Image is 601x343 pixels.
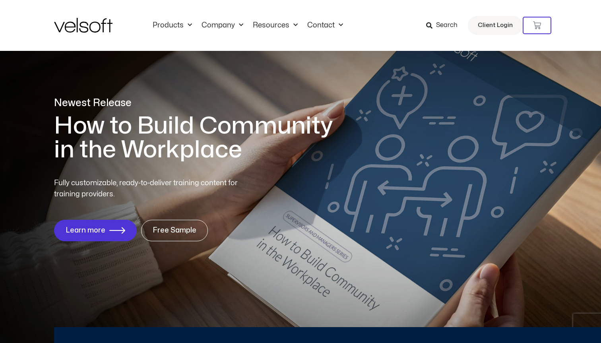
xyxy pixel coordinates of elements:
[436,20,458,31] span: Search
[153,227,196,234] span: Free Sample
[148,21,197,30] a: ProductsMenu Toggle
[426,19,463,32] a: Search
[148,21,348,30] nav: Menu
[197,21,248,30] a: CompanyMenu Toggle
[54,220,137,241] a: Learn more
[141,220,208,241] a: Free Sample
[302,21,348,30] a: ContactMenu Toggle
[468,16,523,35] a: Client Login
[54,178,252,200] p: Fully customizable, ready-to-deliver training content for training providers.
[66,227,105,234] span: Learn more
[54,96,344,110] p: Newest Release
[54,114,344,162] h1: How to Build Community in the Workplace
[248,21,302,30] a: ResourcesMenu Toggle
[54,18,112,33] img: Velsoft Training Materials
[478,20,513,31] span: Client Login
